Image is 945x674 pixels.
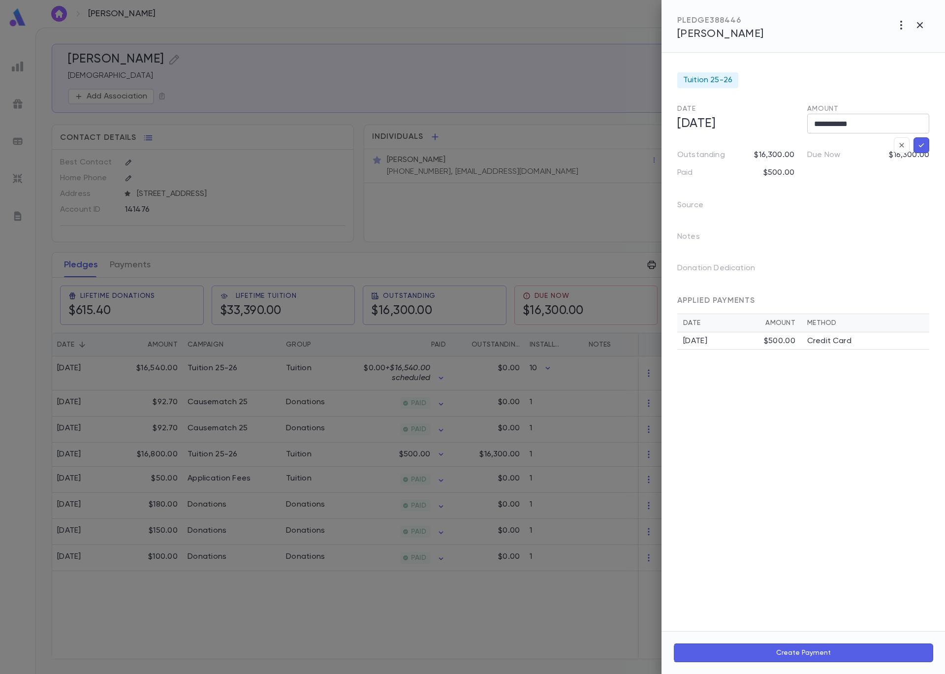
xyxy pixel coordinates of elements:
[677,297,755,305] span: APPLIED PAYMENTS
[801,314,929,332] th: Method
[807,336,851,346] p: Credit Card
[889,150,929,160] p: $16,300.00
[763,168,794,178] p: $500.00
[677,72,738,88] div: Tuition 25-26
[677,260,771,280] p: Donation Dedication
[671,114,799,134] h5: [DATE]
[683,336,764,346] div: [DATE]
[754,150,794,160] p: $16,300.00
[764,336,795,346] div: $500.00
[673,643,933,662] button: Create Payment
[677,150,725,160] p: Outstanding
[677,229,716,249] p: Notes
[807,105,839,112] span: Amount
[683,75,732,85] span: Tuition 25-26
[677,29,764,39] span: [PERSON_NAME]
[677,197,719,217] p: Source
[807,150,840,160] p: Due Now
[683,319,765,327] div: Date
[765,319,795,327] div: Amount
[677,16,764,26] div: PLEDGE 388446
[677,105,695,112] span: Date
[677,168,693,178] p: Paid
